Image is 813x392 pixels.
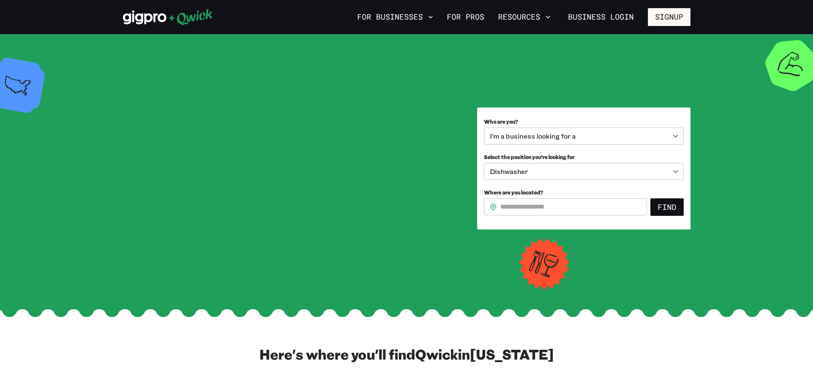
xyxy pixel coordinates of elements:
[484,128,684,145] div: I’m a business looking for a
[648,8,691,26] button: Signup
[561,8,641,26] a: Business Login
[484,154,574,160] span: Select the position you’re looking for
[484,189,543,196] span: Where are you located?
[484,118,518,125] span: Who are you?
[259,346,554,363] h2: Here's where you'll find Qwick in [US_STATE]
[443,10,488,24] a: For Pros
[495,10,554,24] button: Resources
[484,163,684,180] div: Dishwasher
[354,10,437,24] button: For Businesses
[650,198,684,216] button: Find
